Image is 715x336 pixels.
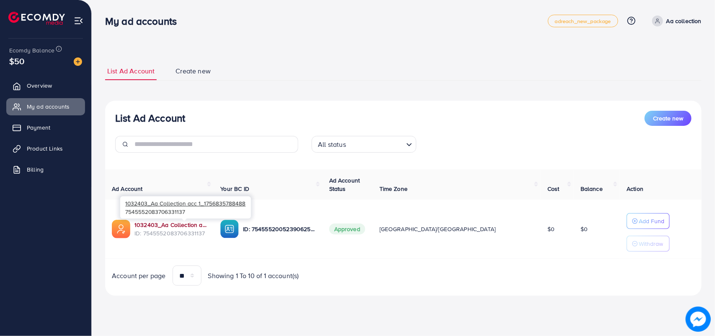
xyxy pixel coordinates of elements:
[627,236,670,252] button: Withdraw
[686,307,711,332] img: image
[243,224,315,234] p: ID: 7545552005239062544
[9,46,54,55] span: Ecomdy Balance
[639,216,664,226] p: Add Fund
[627,213,670,229] button: Add Fund
[312,136,416,153] div: Search for option
[666,16,702,26] p: Aa collection
[6,161,85,178] a: Billing
[112,220,130,238] img: ic-ads-acc.e4c84228.svg
[27,102,70,111] span: My ad accounts
[627,185,643,193] span: Action
[74,16,83,26] img: menu
[9,55,24,67] span: $50
[6,140,85,157] a: Product Links
[329,224,365,234] span: Approved
[6,98,85,115] a: My ad accounts
[27,144,63,153] span: Product Links
[176,66,211,76] span: Create new
[220,220,239,238] img: ic-ba-acc.ded83a64.svg
[8,12,65,25] img: logo
[74,57,82,66] img: image
[6,77,85,94] a: Overview
[329,176,360,193] span: Ad Account Status
[27,123,50,132] span: Payment
[645,111,692,126] button: Create new
[134,221,207,229] a: 1032403_Aa Collection acc 1_1756835788488
[120,196,251,219] div: 7545552083706331137
[581,225,588,233] span: $0
[115,112,185,124] h3: List Ad Account
[220,185,249,193] span: Your BC ID
[316,138,348,151] span: All status
[639,239,663,249] p: Withdraw
[6,119,85,136] a: Payment
[27,165,44,174] span: Billing
[379,225,496,233] span: [GEOGRAPHIC_DATA]/[GEOGRAPHIC_DATA]
[379,185,408,193] span: Time Zone
[581,185,603,193] span: Balance
[125,199,245,207] span: 1032403_Aa Collection acc 1_1756835788488
[208,271,299,281] span: Showing 1 To 10 of 1 account(s)
[548,15,618,27] a: adreach_new_package
[105,15,183,27] h3: My ad accounts
[547,185,560,193] span: Cost
[134,229,207,237] span: ID: 7545552083706331137
[112,185,143,193] span: Ad Account
[112,271,166,281] span: Account per page
[547,225,555,233] span: $0
[107,66,155,76] span: List Ad Account
[27,81,52,90] span: Overview
[348,137,403,151] input: Search for option
[649,16,702,26] a: Aa collection
[555,18,611,24] span: adreach_new_package
[653,114,683,122] span: Create new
